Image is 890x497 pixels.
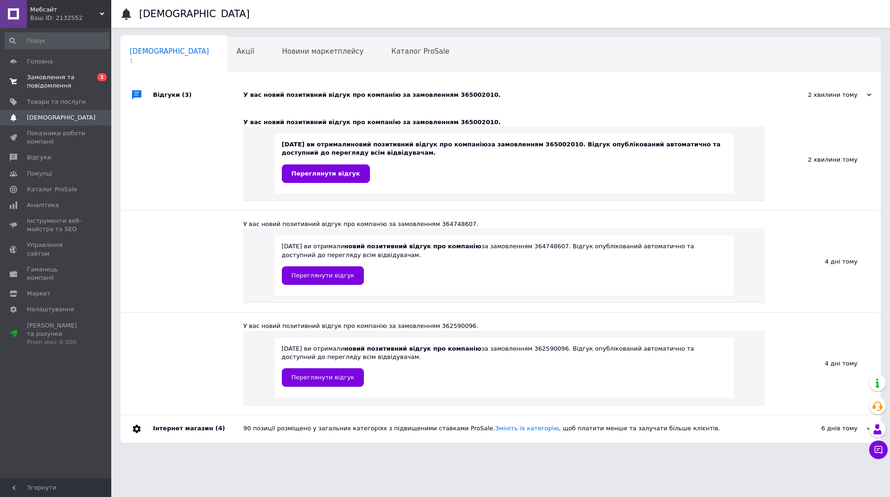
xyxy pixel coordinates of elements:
span: Маркет [27,289,51,298]
span: [DEMOGRAPHIC_DATA] [130,47,209,56]
span: 1 [130,57,209,64]
span: Налаштування [27,305,74,314]
div: 6 днів тому [779,424,871,433]
div: 90 позиції розміщено у загальних категоріях з підвищеними ставками ProSale. , щоб платити менше т... [243,424,779,433]
input: Пошук [5,32,109,49]
div: У вас новий позитивний відгук про компанію за замовленням 365002010. [243,91,779,99]
span: Замовлення та повідомлення [27,73,86,90]
span: 1 [97,73,107,81]
div: 2 хвилини тому [765,109,881,210]
b: новий позитивний відгук про компанію [350,141,488,148]
a: Змініть їх категорію [495,425,559,432]
span: Інструменти веб-майстра та SEO [27,217,86,233]
span: Каталог ProSale [391,47,449,56]
a: Переглянути відгук [282,164,370,183]
b: новий позитивний відгук про компанію [344,243,482,250]
span: Управління сайтом [27,241,86,258]
div: [DATE] ви отримали за замовленням 364748607. Відгук опублікований автоматично та доступний до пер... [282,242,727,284]
span: Показники роботи компанії [27,129,86,146]
span: (3) [182,91,192,98]
div: [DATE] ви отримали за замовленням 362590096. Відгук опублікований автоматично та доступний до пер... [282,345,727,387]
span: Гаманець компанії [27,265,86,282]
span: Товари та послуги [27,98,86,106]
a: Переглянути відгук [282,368,364,387]
div: Prom мікс 6 000 [27,338,86,346]
div: Інтернет магазин [153,415,243,443]
span: Покупці [27,170,52,178]
div: Ваш ID: 2132552 [30,14,111,22]
h1: [DEMOGRAPHIC_DATA] [139,8,250,19]
a: Переглянути відгук [282,266,364,285]
span: [PERSON_NAME] та рахунки [27,321,86,347]
div: [DATE] ви отримали за замовленням 365002010. Відгук опублікований автоматично та доступний до пер... [282,140,727,182]
span: (4) [215,425,225,432]
span: Переглянути відгук [292,374,355,381]
div: 2 хвилини тому [779,91,871,99]
span: Каталог ProSale [27,185,77,194]
div: У вас новий позитивний відгук про компанію за замовленням 362590096. [243,322,765,330]
span: Переглянути відгук [292,170,360,177]
span: Новини маркетплейсу [282,47,363,56]
span: Головна [27,57,53,66]
span: Відгуки [27,153,51,162]
span: Переглянути відгук [292,272,355,279]
span: Мебсайт [30,6,100,14]
div: У вас новий позитивний відгук про компанію за замовленням 365002010. [243,118,765,126]
span: Аналітика [27,201,59,209]
div: 4 дні тому [765,211,881,312]
b: новий позитивний відгук про компанію [344,345,482,352]
span: [DEMOGRAPHIC_DATA] [27,113,95,122]
span: Акції [237,47,254,56]
div: 4 дні тому [765,313,881,414]
button: Чат з покупцем [869,440,888,459]
div: У вас новий позитивний відгук про компанію за замовленням 364748607. [243,220,765,228]
div: Відгуки [153,81,243,109]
